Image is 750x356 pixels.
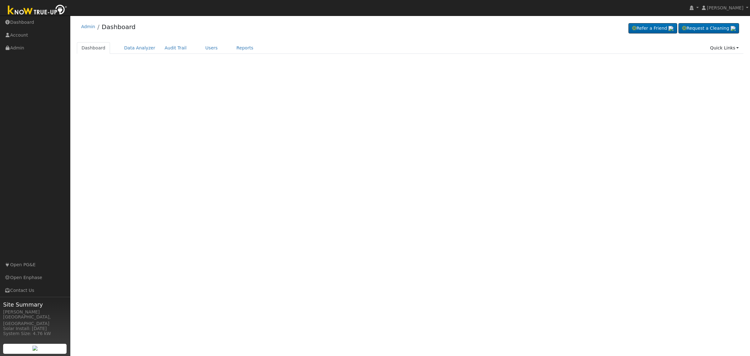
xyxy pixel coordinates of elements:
img: Know True-Up [5,3,70,18]
img: retrieve [731,26,736,31]
span: Site Summary [3,300,67,309]
div: [PERSON_NAME] [3,309,67,315]
a: Refer a Friend [628,23,677,34]
div: [GEOGRAPHIC_DATA], [GEOGRAPHIC_DATA] [3,314,67,327]
a: Reports [232,42,258,54]
a: Users [201,42,222,54]
a: Request a Cleaning [678,23,739,34]
a: Audit Trail [160,42,191,54]
a: Admin [81,24,95,29]
a: Dashboard [102,23,136,31]
a: Dashboard [77,42,110,54]
span: [PERSON_NAME] [707,5,743,10]
a: Quick Links [705,42,743,54]
div: Solar Install: [DATE] [3,325,67,332]
a: Data Analyzer [119,42,160,54]
img: retrieve [668,26,673,31]
img: retrieve [32,346,37,351]
div: System Size: 4.76 kW [3,330,67,337]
